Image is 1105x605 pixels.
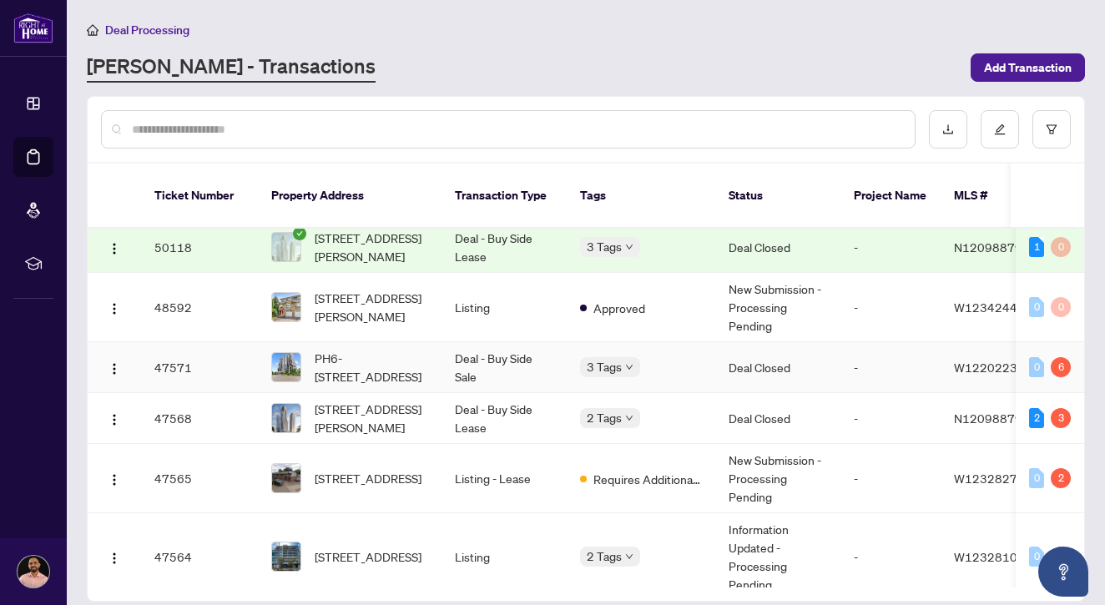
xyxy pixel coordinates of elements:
span: download [942,124,954,135]
button: edit [981,110,1019,149]
img: thumbnail-img [272,233,300,261]
td: - [840,273,941,342]
td: Listing [441,273,567,342]
td: 47564 [141,513,258,601]
span: W12342444 [954,300,1025,315]
th: MLS # [941,164,1041,229]
img: thumbnail-img [272,293,300,321]
span: 2 Tags [587,408,622,427]
img: Profile Icon [18,556,49,587]
th: Property Address [258,164,441,229]
span: 2 Tags [587,547,622,566]
span: down [625,552,633,561]
div: 0 [1051,237,1071,257]
img: Logo [108,552,121,565]
div: 0 [1029,468,1044,488]
td: Information Updated - Processing Pending [715,513,840,601]
td: Deal - Buy Side Lease [441,222,567,273]
div: 2 [1029,408,1044,428]
td: - [840,444,941,513]
span: Add Transaction [984,54,1072,81]
button: Logo [101,543,128,570]
span: PH6-[STREET_ADDRESS] [315,349,428,386]
span: down [625,243,633,251]
span: W12328277 [954,471,1025,486]
span: Approved [593,299,645,317]
span: home [87,24,98,36]
td: Listing - Lease [441,444,567,513]
button: filter [1032,110,1071,149]
div: 3 [1051,408,1071,428]
button: Logo [101,465,128,492]
td: Deal Closed [715,393,840,444]
a: [PERSON_NAME] - Transactions [87,53,376,83]
img: thumbnail-img [272,404,300,432]
td: Deal - Buy Side Lease [441,393,567,444]
th: Ticket Number [141,164,258,229]
th: Tags [567,164,715,229]
span: edit [994,124,1006,135]
td: Deal Closed [715,222,840,273]
img: logo [13,13,53,43]
button: Open asap [1038,547,1088,597]
span: [STREET_ADDRESS][PERSON_NAME] [315,229,428,265]
img: Logo [108,302,121,315]
div: 0 [1029,297,1044,317]
td: Deal - Buy Side Sale [441,342,567,393]
td: 47568 [141,393,258,444]
img: Logo [108,362,121,376]
span: down [625,414,633,422]
span: [STREET_ADDRESS][PERSON_NAME] [315,400,428,436]
div: 0 [1029,357,1044,377]
img: thumbnail-img [272,542,300,571]
span: [STREET_ADDRESS] [315,547,421,566]
img: Logo [108,413,121,426]
span: Requires Additional Docs [593,470,702,488]
button: Logo [101,405,128,431]
td: 47571 [141,342,258,393]
div: 0 [1029,547,1044,567]
img: Logo [108,473,121,487]
td: - [840,342,941,393]
button: download [929,110,967,149]
span: W12202230 [954,360,1025,375]
td: New Submission - Processing Pending [715,273,840,342]
img: Logo [108,242,121,255]
span: [STREET_ADDRESS][PERSON_NAME] [315,289,428,325]
td: Deal Closed [715,342,840,393]
td: Listing [441,513,567,601]
th: Status [715,164,840,229]
img: thumbnail-img [272,464,300,492]
button: Logo [101,234,128,260]
td: 50118 [141,222,258,273]
td: 48592 [141,273,258,342]
td: New Submission - Processing Pending [715,444,840,513]
button: Logo [101,294,128,320]
td: - [840,513,941,601]
span: W12328109 [954,549,1025,564]
span: [STREET_ADDRESS] [315,469,421,487]
button: Add Transaction [971,53,1085,82]
span: 3 Tags [587,357,622,376]
th: Project Name [840,164,941,229]
span: filter [1046,124,1057,135]
td: 47565 [141,444,258,513]
span: N12098879 [954,239,1022,255]
span: check-circle [293,227,306,240]
td: - [840,222,941,273]
th: Transaction Type [441,164,567,229]
div: 0 [1051,297,1071,317]
span: 3 Tags [587,237,622,256]
div: 1 [1029,237,1044,257]
span: down [625,363,633,371]
span: Deal Processing [105,23,189,38]
div: 6 [1051,357,1071,377]
span: N12098879 [954,411,1022,426]
div: 2 [1051,468,1071,488]
button: Logo [101,354,128,381]
td: - [840,393,941,444]
img: thumbnail-img [272,353,300,381]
